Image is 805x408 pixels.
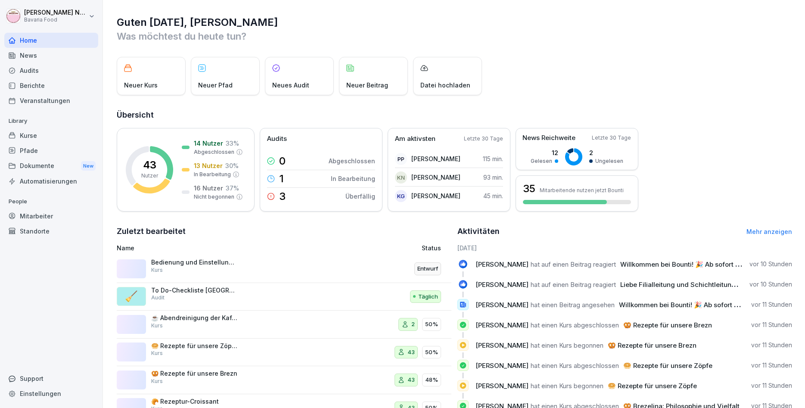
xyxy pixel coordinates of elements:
[531,260,616,268] span: hat auf einen Beitrag reagiert
[418,293,438,301] p: Täglich
[751,341,792,349] p: vor 11 Stunden
[4,48,98,63] a: News
[483,173,503,182] p: 93 min.
[751,321,792,329] p: vor 11 Stunden
[422,243,441,252] p: Status
[194,148,234,156] p: Abgeschlossen
[411,173,460,182] p: [PERSON_NAME]
[151,287,237,294] p: To Do-Checkliste [GEOGRAPHIC_DATA]
[589,148,623,157] p: 2
[4,158,98,174] div: Dokumente
[623,361,712,370] span: 🥯 Rezepte für unsere Zöpfe
[746,228,792,235] a: Mehr anzeigen
[226,184,239,193] p: 37 %
[4,33,98,48] a: Home
[225,161,239,170] p: 30 %
[476,361,528,370] span: [PERSON_NAME]
[4,143,98,158] a: Pfade
[117,339,451,367] a: 🥯 Rezepte für unsere ZöpfeKurs4350%
[141,172,158,180] p: Nutzer
[425,376,438,384] p: 48%
[226,139,239,148] p: 33 %
[457,243,792,252] h6: [DATE]
[151,349,163,357] p: Kurs
[476,280,528,289] span: [PERSON_NAME]
[411,320,415,329] p: 2
[125,289,138,304] p: 🧹
[151,294,165,302] p: Audit
[81,161,96,171] div: New
[345,192,375,201] p: Überfällig
[272,81,309,90] p: Neues Audit
[411,154,460,163] p: [PERSON_NAME]
[522,133,575,143] p: News Reichweite
[751,381,792,390] p: vor 11 Stunden
[4,78,98,93] a: Berichte
[623,321,712,329] span: 🥨 Rezepte für unsere Brezn
[151,259,237,266] p: Bedienung und Einstellungen des Backofens
[592,134,631,142] p: Letzte 30 Tage
[194,171,231,178] p: In Bearbeitung
[4,224,98,239] a: Standorte
[407,376,415,384] p: 43
[457,225,500,237] h2: Aktivitäten
[117,29,792,43] p: Was möchtest du heute tun?
[124,81,158,90] p: Neuer Kurs
[4,209,98,224] a: Mitarbeiter
[194,139,223,148] p: 14 Nutzer
[531,157,552,165] p: Gelesen
[411,191,460,200] p: [PERSON_NAME]
[420,81,470,90] p: Datei hochladen
[331,174,375,183] p: In Bearbeitung
[24,17,87,23] p: Bavaria Food
[608,382,697,390] span: 🥯 Rezepte für unsere Zöpfe
[531,280,616,289] span: hat auf einen Beitrag reagiert
[4,174,98,189] a: Automatisierungen
[279,174,284,184] p: 1
[540,187,624,193] p: Mitarbeitende nutzen jetzt Bounti
[4,114,98,128] p: Library
[194,193,234,201] p: Nicht begonnen
[117,283,451,311] a: 🧹To Do-Checkliste [GEOGRAPHIC_DATA]AuditTäglich
[267,134,287,144] p: Audits
[329,156,375,165] p: Abgeschlossen
[279,156,286,166] p: 0
[531,148,558,157] p: 12
[395,153,407,165] div: PP
[395,134,435,144] p: Am aktivsten
[531,361,619,370] span: hat einen Kurs abgeschlossen
[395,171,407,184] div: KN
[4,386,98,401] a: Einstellungen
[4,195,98,209] p: People
[151,370,237,377] p: 🥨 Rezepte für unsere Brezn
[751,300,792,309] p: vor 11 Stunden
[117,311,451,339] a: ☕ Abendreinigung der KaffeemaschineKurs250%
[4,63,98,78] a: Audits
[151,377,163,385] p: Kurs
[531,301,615,309] span: hat einen Beitrag angesehen
[425,348,438,357] p: 50%
[117,109,792,121] h2: Übersicht
[151,314,237,322] p: ☕ Abendreinigung der Kaffeemaschine
[4,93,98,108] div: Veranstaltungen
[194,161,223,170] p: 13 Nutzer
[194,184,223,193] p: 16 Nutzer
[476,382,528,390] span: [PERSON_NAME]
[151,266,163,274] p: Kurs
[407,348,415,357] p: 43
[117,16,792,29] h1: Guten [DATE], [PERSON_NAME]
[751,361,792,370] p: vor 11 Stunden
[4,128,98,143] a: Kurse
[595,157,623,165] p: Ungelesen
[117,366,451,394] a: 🥨 Rezepte für unsere BreznKurs4348%
[198,81,233,90] p: Neuer Pfad
[749,260,792,268] p: vor 10 Stunden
